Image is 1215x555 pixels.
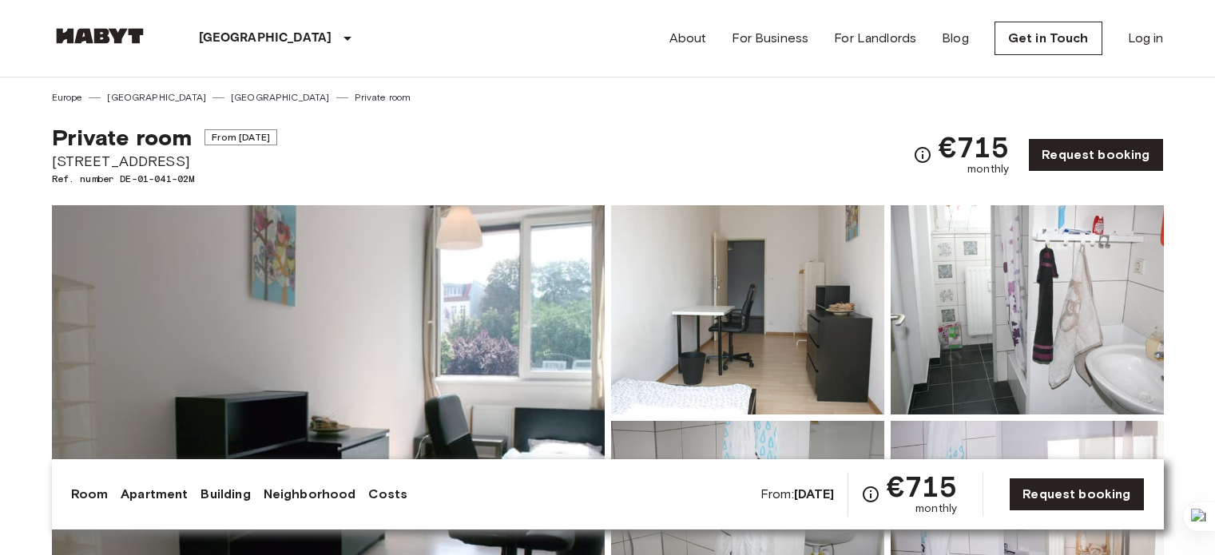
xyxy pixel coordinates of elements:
[1028,138,1163,172] a: Request booking
[52,28,148,44] img: Habyt
[669,29,707,48] a: About
[121,485,188,504] a: Apartment
[52,151,277,172] span: [STREET_ADDRESS]
[834,29,916,48] a: For Landlords
[967,161,1009,177] span: monthly
[201,485,250,504] a: Building
[1009,478,1144,511] a: Request booking
[760,486,835,503] span: From:
[355,90,411,105] a: Private room
[891,205,1164,414] img: Picture of unit DE-01-041-02M
[52,124,193,151] span: Private room
[942,29,969,48] a: Blog
[52,90,83,105] a: Europe
[231,90,330,105] a: [GEOGRAPHIC_DATA]
[887,472,958,501] span: €715
[264,485,356,504] a: Neighborhood
[732,29,808,48] a: For Business
[861,485,880,504] svg: Check cost overview for full price breakdown. Please note that discounts apply to new joiners onl...
[71,485,109,504] a: Room
[794,486,835,501] b: [DATE]
[52,172,277,186] span: Ref. number DE-01-041-02M
[995,22,1102,55] a: Get in Touch
[1128,29,1164,48] a: Log in
[107,90,206,105] a: [GEOGRAPHIC_DATA]
[913,145,932,165] svg: Check cost overview for full price breakdown. Please note that discounts apply to new joiners onl...
[939,133,1010,161] span: €715
[204,129,277,145] span: From [DATE]
[199,29,332,48] p: [GEOGRAPHIC_DATA]
[915,501,957,517] span: monthly
[368,485,407,504] a: Costs
[611,205,884,414] img: Picture of unit DE-01-041-02M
